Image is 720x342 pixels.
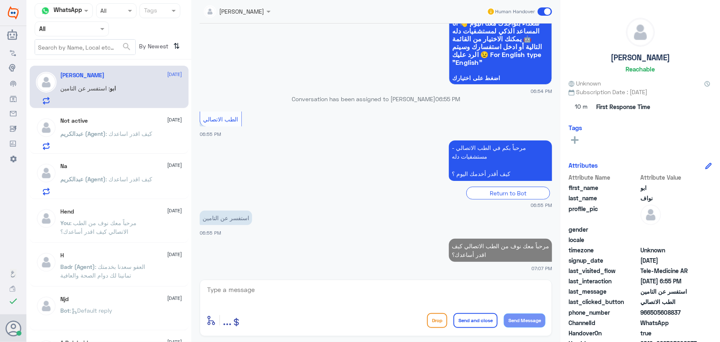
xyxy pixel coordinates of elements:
[223,313,231,328] span: ...
[569,225,639,234] span: gender
[640,256,700,265] span: 2025-10-06T15:54:50.408Z
[449,140,552,181] p: 6/10/2025, 6:55 PM
[174,39,180,53] i: ⇅
[569,256,639,265] span: signup_date
[452,19,549,66] span: سعداء بتواجدك معنا اليوم 👋 أنا المساعد الذكي لمستشفيات دله 🤖 يمكنك الاختيار من القائمة التالية أو...
[200,95,552,103] p: Conversation has been assigned to [PERSON_NAME]
[106,176,153,183] span: : كيف اقدر اساعدك
[61,208,74,215] h5: Hend
[168,116,182,123] span: [DATE]
[569,88,712,96] span: Subscription Date : [DATE]
[569,287,639,296] span: last_message
[61,72,105,79] h5: ابو نواف
[569,266,639,275] span: last_visited_flow
[61,263,95,270] span: Badr (Agent)
[136,39,170,56] span: By Newest
[531,88,552,95] span: 06:54 PM
[36,208,57,229] img: defaultAdmin.png
[61,117,88,124] h5: Not active
[640,287,700,296] span: استفسر عن التامين
[168,71,182,78] span: [DATE]
[569,246,639,254] span: timezone
[596,102,650,111] span: First Response Time
[36,252,57,273] img: defaultAdmin.png
[200,131,221,137] span: 06:55 PM
[168,207,182,214] span: [DATE]
[449,239,552,262] p: 6/10/2025, 7:07 PM
[569,329,639,337] span: HandoverOn
[626,18,654,46] img: defaultAdmin.png
[61,130,106,137] span: عبدالكريم (Agent)
[61,296,69,303] h5: Njd
[5,321,21,336] button: Avatar
[168,294,182,302] span: [DATE]
[36,296,57,316] img: defaultAdmin.png
[569,318,639,327] span: ChannelId
[640,204,661,225] img: defaultAdmin.png
[640,225,700,234] span: null
[36,117,57,138] img: defaultAdmin.png
[452,75,549,81] span: اضغط على اختيارك
[106,130,153,137] span: : كيف اقدر اساعدك
[200,211,252,225] p: 6/10/2025, 6:55 PM
[35,40,135,55] input: Search by Name, Local etc…
[640,235,700,244] span: null
[39,5,52,17] img: whatsapp.png
[569,204,639,223] span: profile_pic
[8,296,18,306] i: check
[203,116,238,123] span: الطب الاتصالي
[61,252,64,259] h5: H
[569,297,639,306] span: last_clicked_button
[569,173,639,182] span: Attribute Name
[640,297,700,306] span: الطب الاتصالي
[122,40,132,54] button: search
[466,187,550,199] div: Return to Bot
[61,163,68,170] h5: Na
[640,308,700,317] span: 966505608837
[569,79,601,88] span: Unknown
[61,176,106,183] span: عبدالكريم (Agent)
[61,263,146,279] span: : العفو سعدنا بخدمتك تمانينا لك دوام الصحة والعافية
[61,219,137,235] span: : مرحباً معك نوف من الطب الاتصالي كيف اقدر أساعدك؟
[168,251,182,258] span: [DATE]
[569,124,582,131] h6: Tags
[61,219,71,226] span: You
[569,161,598,169] h6: Attributes
[110,85,116,92] span: ابو
[626,65,655,73] h6: Reachable
[640,183,700,192] span: ابو
[495,8,535,15] span: Human Handover
[640,318,700,327] span: 2
[168,161,182,169] span: [DATE]
[453,313,498,328] button: Send and close
[223,311,231,330] button: ...
[640,173,700,182] span: Attribute Value
[8,6,19,19] img: Widebot Logo
[427,313,447,328] button: Drop
[36,163,57,183] img: defaultAdmin.png
[504,313,545,328] button: Send Message
[640,194,700,202] span: نواف
[569,235,639,244] span: locale
[36,72,57,93] img: defaultAdmin.png
[569,100,593,114] span: 10 m
[435,95,460,102] span: 06:55 PM
[61,307,70,314] span: Bot
[70,307,113,314] span: : Default reply
[200,230,221,235] span: 06:55 PM
[531,265,552,272] span: 07:07 PM
[143,6,157,17] div: Tags
[640,277,700,285] span: 2025-10-06T15:55:42.647Z
[640,246,700,254] span: Unknown
[122,42,132,52] span: search
[61,85,110,92] span: : استفسر عن التامين
[569,277,639,285] span: last_interaction
[569,194,639,202] span: last_name
[640,329,700,337] span: true
[569,308,639,317] span: phone_number
[640,266,700,275] span: Tele-Medicine AR
[569,183,639,192] span: first_name
[611,53,670,62] h5: [PERSON_NAME]
[531,202,552,209] span: 06:55 PM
